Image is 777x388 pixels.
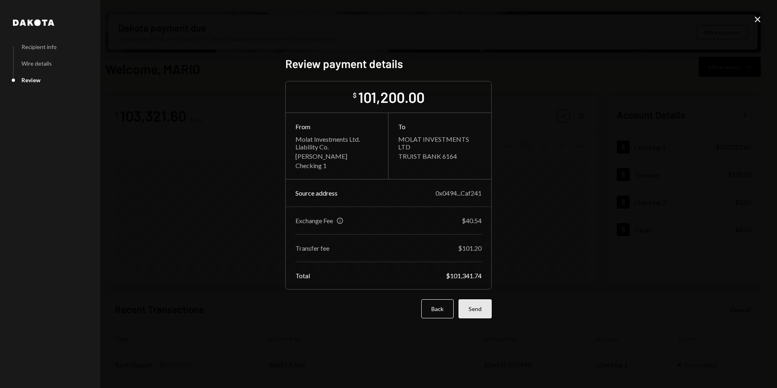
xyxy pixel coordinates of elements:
div: Source address [295,189,338,197]
div: Exchange Fee [295,217,333,224]
button: Back [421,299,454,318]
div: Review [21,77,40,83]
div: 0x0494...Caf241 [435,189,482,197]
h2: Review payment details [285,56,492,72]
div: 101,200.00 [358,88,425,106]
div: Transfer fee [295,244,329,252]
div: From [295,123,378,130]
div: To [398,123,482,130]
div: Checking 1 [295,162,378,169]
div: Wire details [21,60,52,67]
div: $ [353,91,357,99]
div: $101,341.74 [446,272,482,279]
div: Recipient info [21,43,57,50]
div: [PERSON_NAME] [295,152,378,160]
div: Molat Investments Ltd. Liability Co. [295,135,378,151]
button: Send [459,299,492,318]
div: MOLAT INVESTMENTS LTD [398,135,482,151]
div: Total [295,272,310,279]
div: TRUIST BANK 6164 [398,152,482,160]
div: $101.20 [458,244,482,252]
div: $40.54 [462,217,482,224]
